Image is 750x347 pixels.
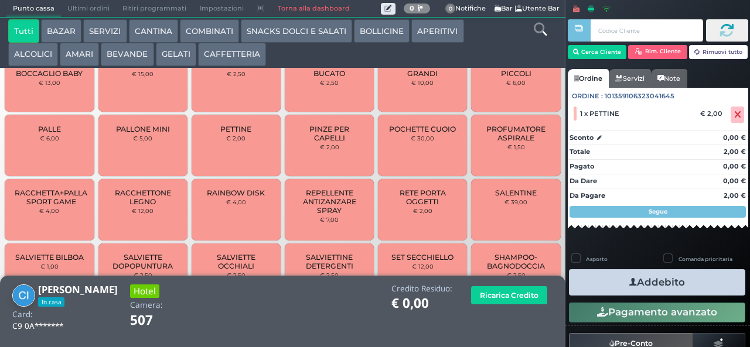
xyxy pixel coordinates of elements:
[412,263,434,270] small: € 12,00
[572,91,603,101] span: Ordine :
[568,45,627,59] button: Cerca Cliente
[609,69,651,88] a: Servizi
[413,207,432,214] small: € 2,00
[15,253,84,262] span: SALVIETTE BILBOA
[227,272,246,279] small: € 2,50
[507,143,525,150] small: € 1,50
[202,253,271,270] span: SALVIETTE OCCHIALI
[481,125,551,142] span: PROFUMATORE ASPIRALE
[679,255,732,263] label: Comanda prioritaria
[495,188,537,197] span: SALENTINE
[38,125,61,133] span: PALLE
[132,70,154,77] small: € 15,00
[83,19,127,43] button: SERVIZI
[570,147,590,156] strong: Totale
[133,135,152,142] small: € 5,00
[271,1,356,17] a: Torna alla dashboard
[198,43,266,66] button: CAFFETTERIA
[723,177,746,185] strong: 0,00 €
[354,19,410,43] button: BOLLICINE
[130,301,163,310] h4: Camera:
[569,303,745,322] button: Pagamento avanzato
[227,70,246,77] small: € 2,50
[40,135,59,142] small: € 6,00
[724,147,746,156] strong: 2,00 €
[15,188,87,206] span: RACCHETTA+PALLA SPORT GAME
[570,133,594,143] strong: Sconto
[132,207,154,214] small: € 12,00
[116,125,170,133] span: PALLONE MINI
[12,284,35,307] img: Ciriaco Iacoviello
[723,162,746,170] strong: 0,00 €
[295,253,364,270] span: SALVIETTINE DETERGENTI
[698,109,728,118] div: € 2,00
[156,43,196,66] button: GELATI
[101,43,154,66] button: BEVANDE
[226,198,246,205] small: € 4,00
[320,216,339,223] small: € 7,00
[411,79,434,86] small: € 10,00
[320,143,339,150] small: € 2,00
[38,297,64,307] span: In casa
[6,1,61,17] span: Punto cassa
[40,263,59,270] small: € 1,00
[504,198,527,205] small: € 39,00
[108,253,178,270] span: SALVIETTE DOPOPUNTURA
[60,43,99,66] button: AMARI
[586,255,608,263] label: Asporto
[207,188,265,197] span: RAINBOW DISK
[389,125,456,133] span: POCHETTE CUOIO
[471,286,547,304] button: Ricarica Credito
[108,188,178,206] span: RACCHETTONE LEGNO
[411,19,463,43] button: APERITIVI
[651,69,687,88] a: Note
[570,191,605,200] strong: Da Pagare
[8,43,58,66] button: ALCOLICI
[580,109,619,118] span: 1 x PETTINE
[116,1,193,17] span: Ritiri programmati
[628,45,687,59] button: Rim. Cliente
[320,272,339,279] small: € 2,50
[41,19,81,43] button: BAZAR
[38,283,118,296] b: [PERSON_NAME]
[723,133,746,142] strong: 0,00 €
[388,188,458,206] span: RETE PORTA OGGETTI
[12,310,33,319] h4: Card:
[570,177,597,185] strong: Da Dare
[605,91,674,101] span: 101359106323041645
[506,79,526,86] small: € 6,00
[391,284,452,293] h4: Credito Residuo:
[129,19,178,43] button: CANTINA
[8,19,39,43] button: Tutti
[295,188,364,215] span: REPELLENTE ANTIZANZARE SPRAY
[295,60,364,78] span: MOLLETTE BUCATO
[481,60,551,78] span: OCCHIALI PISCINA PICCOLI
[220,125,251,133] span: PETTINE
[649,208,667,215] strong: Segue
[388,60,458,78] span: OCCHIALI PISCINA GRANDI
[241,19,352,43] button: SNACKS DOLCI E SALATI
[689,45,748,59] button: Rimuovi tutto
[410,4,414,12] b: 0
[445,4,456,14] span: 0
[507,272,526,279] small: € 2,50
[15,60,84,78] span: MASCHERA CON BOCCAGLIO BABY
[481,253,551,270] span: SHAMPOO-BAGNODOCCIA
[180,19,239,43] button: COMBINATI
[226,135,246,142] small: € 2,00
[569,269,745,296] button: Addebito
[134,272,152,279] small: € 2,50
[130,284,159,298] h3: Hotel
[591,19,703,42] input: Codice Cliente
[193,1,250,17] span: Impostazioni
[39,207,59,214] small: € 4,00
[295,125,364,142] span: PINZE PER CAPELLI
[411,135,434,142] small: € 30,00
[724,191,746,200] strong: 2,00 €
[391,296,452,311] h1: € 0,00
[391,253,454,262] span: SET SECCHIELLO
[130,313,186,328] h1: 507
[61,1,116,17] span: Ultimi ordini
[568,69,609,88] a: Ordine
[570,162,594,170] strong: Pagato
